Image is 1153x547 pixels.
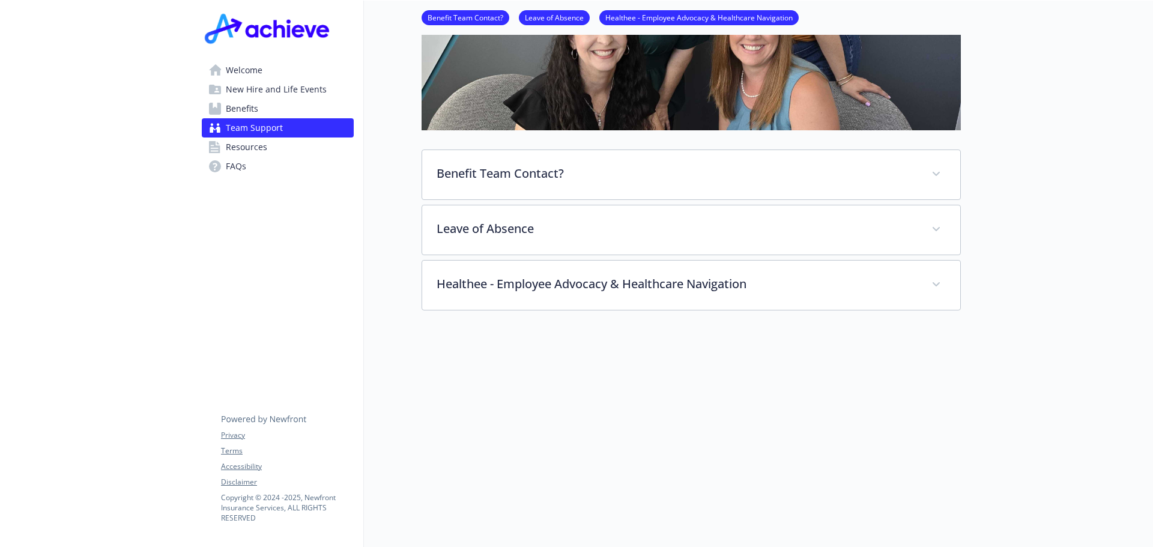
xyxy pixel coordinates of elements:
span: FAQs [226,157,246,176]
a: Benefit Team Contact? [422,11,509,23]
div: Benefit Team Contact? [422,150,960,199]
a: Accessibility [221,461,353,472]
span: New Hire and Life Events [226,80,327,99]
a: Healthee - Employee Advocacy & Healthcare Navigation [599,11,799,23]
p: Healthee - Employee Advocacy & Healthcare Navigation [437,275,917,293]
a: FAQs [202,157,354,176]
a: Benefits [202,99,354,118]
a: Resources [202,138,354,157]
a: Team Support [202,118,354,138]
a: Privacy [221,430,353,441]
div: Healthee - Employee Advocacy & Healthcare Navigation [422,261,960,310]
a: Disclaimer [221,477,353,488]
div: Leave of Absence [422,205,960,255]
span: Resources [226,138,267,157]
span: Benefits [226,99,258,118]
a: Leave of Absence [519,11,590,23]
a: New Hire and Life Events [202,80,354,99]
p: Benefit Team Contact? [437,165,917,183]
span: Welcome [226,61,262,80]
a: Terms [221,446,353,456]
p: Leave of Absence [437,220,917,238]
a: Welcome [202,61,354,80]
p: Copyright © 2024 - 2025 , Newfront Insurance Services, ALL RIGHTS RESERVED [221,492,353,523]
span: Team Support [226,118,283,138]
